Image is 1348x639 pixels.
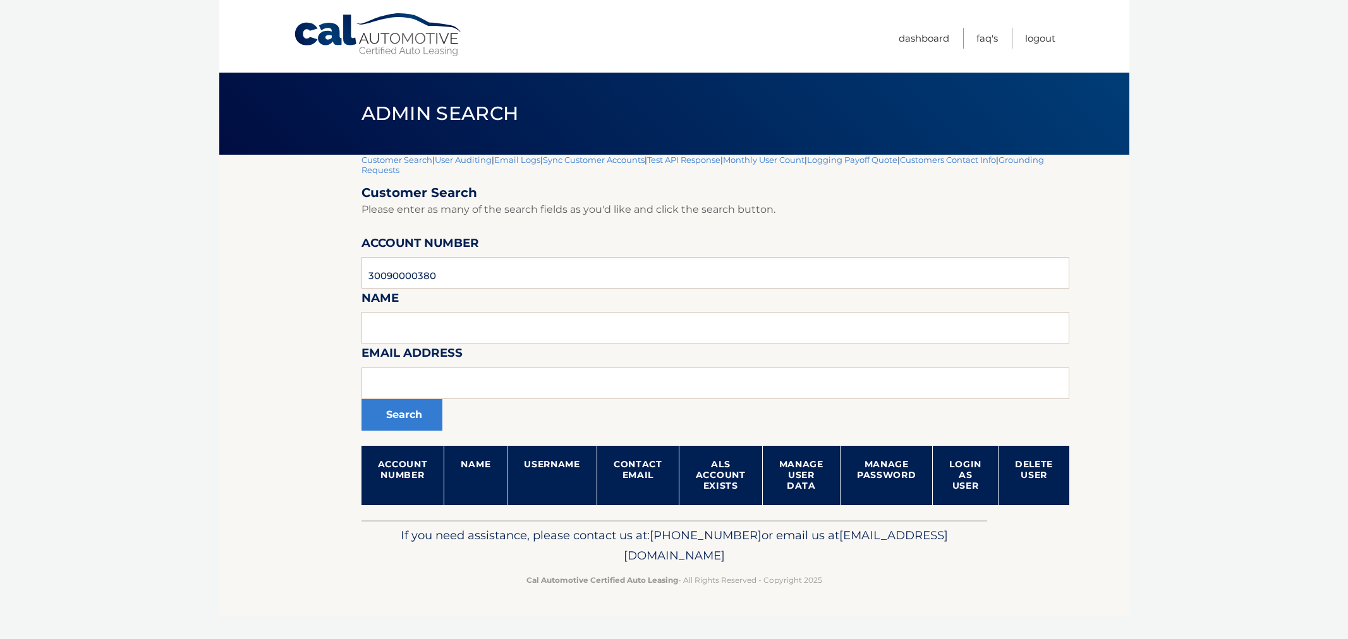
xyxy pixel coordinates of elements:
[361,343,463,367] label: Email Address
[807,155,897,165] a: Logging Payoff Quote
[507,446,597,505] th: Username
[647,155,720,165] a: Test API Response
[361,155,1070,520] div: | | | | | | | |
[370,525,979,566] p: If you need assistance, please contact us at: or email us at
[361,201,1070,218] p: Please enter as many of the search fields as you'd like and click the search button.
[361,399,442,431] button: Search
[840,446,933,505] th: Manage Password
[899,28,949,49] a: Dashboard
[543,155,645,165] a: Sync Customer Accounts
[900,155,996,165] a: Customers Contact Info
[293,13,464,57] a: Cal Automotive
[976,28,998,49] a: FAQ's
[679,446,762,505] th: ALS Account Exists
[361,102,519,125] span: Admin Search
[361,289,399,312] label: Name
[1025,28,1055,49] a: Logout
[998,446,1069,505] th: Delete User
[361,155,432,165] a: Customer Search
[650,528,762,542] span: [PHONE_NUMBER]
[933,446,999,505] th: Login as User
[526,575,678,585] strong: Cal Automotive Certified Auto Leasing
[762,446,840,505] th: Manage User Data
[361,446,444,505] th: Account Number
[444,446,507,505] th: Name
[361,185,1070,201] h2: Customer Search
[494,155,540,165] a: Email Logs
[370,573,979,587] p: - All Rights Reserved - Copyright 2025
[597,446,679,505] th: Contact Email
[723,155,805,165] a: Monthly User Count
[361,234,479,257] label: Account Number
[435,155,492,165] a: User Auditing
[624,528,948,563] span: [EMAIL_ADDRESS][DOMAIN_NAME]
[361,155,1044,175] a: Grounding Requests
